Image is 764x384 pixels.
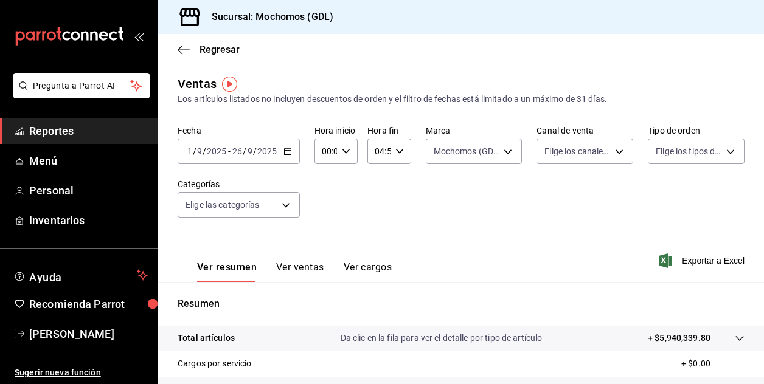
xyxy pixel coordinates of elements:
[29,184,74,197] font: Personal
[193,146,196,156] span: /
[33,80,131,92] span: Pregunta a Parrot AI
[367,126,411,135] label: Hora fin
[203,146,206,156] span: /
[29,214,85,227] font: Inventarios
[426,126,523,135] label: Marca
[29,154,58,167] font: Menú
[232,146,243,156] input: --
[243,146,246,156] span: /
[197,261,257,273] font: Ver resumen
[682,256,745,266] font: Exportar a Excel
[178,93,745,106] div: Los artículos listados no incluyen descuentos de orden y el filtro de fechas está limitado a un m...
[247,146,253,156] input: --
[178,44,240,55] button: Regresar
[178,180,300,188] label: Categorías
[648,332,710,345] p: + $5,940,339.80
[196,146,203,156] input: --
[29,268,132,283] span: Ayuda
[178,126,300,135] label: Fecha
[186,199,260,211] span: Elige las categorías
[656,145,722,157] span: Elige los tipos de orden
[178,75,217,93] div: Ventas
[202,10,333,24] h3: Sucursal: Mochomos (GDL)
[537,126,633,135] label: Canal de venta
[648,126,745,135] label: Tipo de orden
[434,145,500,157] span: Mochomos (GDL)
[222,77,237,92] img: Marcador de información sobre herramientas
[178,332,235,345] p: Total artículos
[544,145,611,157] span: Elige los canales de venta
[200,44,240,55] span: Regresar
[681,357,745,370] p: + $0.00
[187,146,193,156] input: --
[197,261,392,282] div: Pestañas de navegación
[15,368,101,377] font: Sugerir nueva función
[29,327,114,340] font: [PERSON_NAME]
[29,298,125,310] font: Recomienda Parrot
[206,146,227,156] input: ----
[29,125,74,137] font: Reportes
[314,126,358,135] label: Hora inicio
[341,332,543,345] p: Da clic en la fila para ver el detalle por tipo de artículo
[228,146,231,156] span: -
[344,261,392,282] button: Ver cargos
[257,146,277,156] input: ----
[661,253,745,268] button: Exportar a Excel
[13,73,150,98] button: Pregunta a Parrot AI
[134,32,144,41] button: open_drawer_menu
[178,357,252,370] p: Cargos por servicio
[253,146,257,156] span: /
[178,297,745,311] p: Resumen
[9,88,150,101] a: Pregunta a Parrot AI
[276,261,324,282] button: Ver ventas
